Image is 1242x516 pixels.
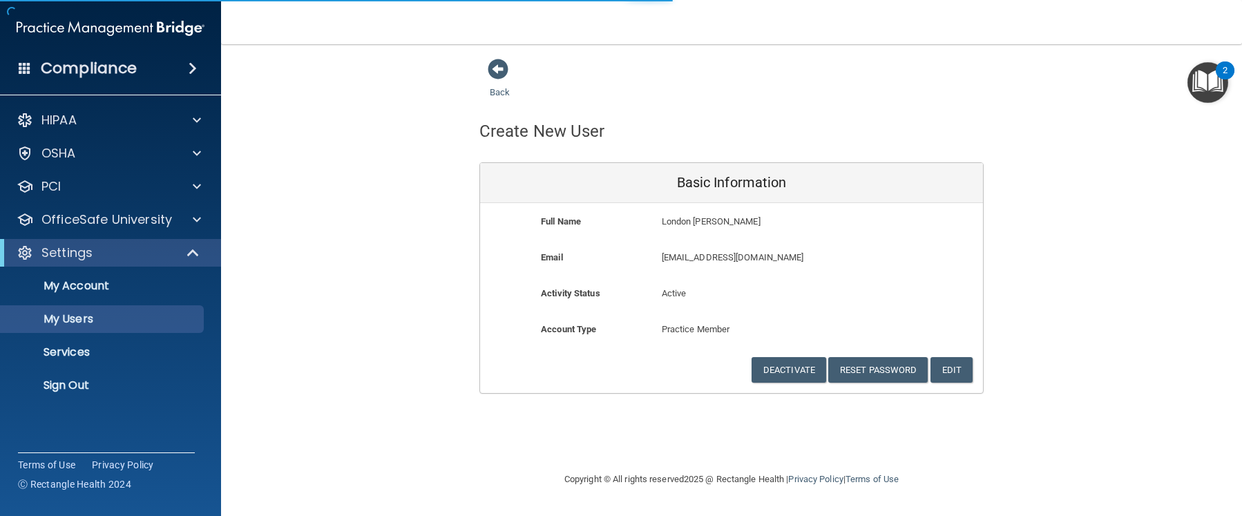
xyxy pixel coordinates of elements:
a: PCI [17,178,201,195]
b: Account Type [541,324,596,334]
p: My Users [9,312,198,326]
div: 2 [1223,70,1227,88]
p: [EMAIL_ADDRESS][DOMAIN_NAME] [662,249,882,266]
p: London [PERSON_NAME] [662,213,882,230]
p: Services [9,345,198,359]
a: Settings [17,245,200,261]
p: OfficeSafe University [41,211,172,228]
iframe: Drift Widget Chat Controller [1003,418,1225,473]
b: Email [541,252,563,262]
div: Basic Information [480,163,983,203]
button: Deactivate [752,357,826,383]
p: OSHA [41,145,76,162]
a: OSHA [17,145,201,162]
a: Terms of Use [845,474,899,484]
a: HIPAA [17,112,201,128]
span: Ⓒ Rectangle Health 2024 [18,477,131,491]
b: Full Name [541,216,581,227]
button: Open Resource Center, 2 new notifications [1187,62,1228,103]
p: Active [662,285,802,302]
a: Terms of Use [18,458,75,472]
a: Privacy Policy [92,458,154,472]
p: Practice Member [662,321,802,338]
h4: Create New User [479,122,605,140]
h4: Compliance [41,59,137,78]
a: Privacy Policy [788,474,843,484]
div: Copyright © All rights reserved 2025 @ Rectangle Health | | [479,457,984,501]
a: OfficeSafe University [17,211,201,228]
b: Activity Status [541,288,600,298]
button: Reset Password [828,357,928,383]
button: Edit [930,357,973,383]
a: Back [490,70,510,97]
p: Sign Out [9,379,198,392]
p: HIPAA [41,112,77,128]
img: PMB logo [17,15,204,42]
p: PCI [41,178,61,195]
p: Settings [41,245,93,261]
p: My Account [9,279,198,293]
